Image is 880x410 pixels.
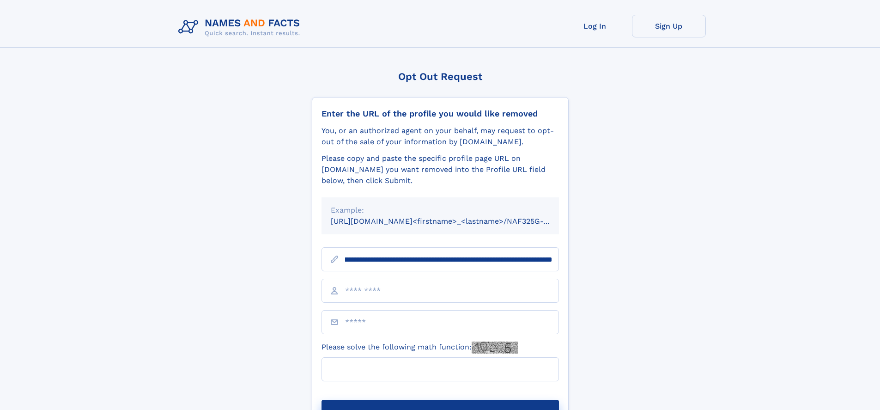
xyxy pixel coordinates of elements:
[632,15,706,37] a: Sign Up
[331,205,550,216] div: Example:
[322,125,559,147] div: You, or an authorized agent on your behalf, may request to opt-out of the sale of your informatio...
[322,153,559,186] div: Please copy and paste the specific profile page URL on [DOMAIN_NAME] you want removed into the Pr...
[331,217,577,226] small: [URL][DOMAIN_NAME]<firstname>_<lastname>/NAF325G-xxxxxxxx
[175,15,308,40] img: Logo Names and Facts
[558,15,632,37] a: Log In
[312,71,569,82] div: Opt Out Request
[322,109,559,119] div: Enter the URL of the profile you would like removed
[322,342,518,354] label: Please solve the following math function:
